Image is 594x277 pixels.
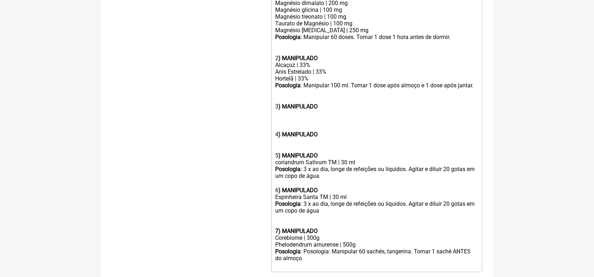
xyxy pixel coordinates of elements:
div: Anis Estrelado | 33% [275,68,478,75]
div: Phelodendrum amurense | 500g [275,241,478,248]
div: : Manipular 60 doses. Tomar 1 dose 1 hora antes de dormir. [275,34,478,40]
div: : Posologia: Manipular 60 sachês, tangerina. Tomar 1 sachê ANTES do almoço ㅤ [275,248,478,269]
div: Espinheira Santa TM | 30 ml [275,194,478,200]
div: Taurato de Magnésio | 100 mg [275,20,478,27]
strong: 7) MANIPULADO [275,228,318,234]
div: 4 [275,131,478,138]
div: : 3 x ao dia, longe de refeições ou líquidos. Agitar e diluir 20 gotas em um copo de água. ㅤ 6 [275,166,478,194]
strong: Posologia [275,200,301,207]
div: 5 [275,152,478,159]
div: Magnésio [MEDICAL_DATA] | 250 mg [275,27,478,34]
strong: ) MANIPULADO [278,55,318,62]
strong: ) MANIPULADO [278,187,318,194]
strong: Posologia [275,248,301,255]
div: : 3 x ao dia, longe de refeições ou líquidos. Agitar e diluir 20 gotas em um copo de água [275,200,478,214]
div: Magnésio treonato | 100 mg [275,13,478,20]
div: coriandrum Sativum TM | 30 ml [275,159,478,166]
strong: Posologia [275,82,301,89]
div: 3 [275,103,478,110]
div: ㅤ [275,40,478,48]
div: Magnésio glicina | 100 mg [275,6,478,13]
strong: Posologia [275,34,301,40]
div: : Manipular 100 ml. Tomar 1 dose após almoço e 1 dose após jantar. [275,82,478,89]
div: ㅤ [275,110,478,131]
div: Hortelã | 33% [275,75,478,82]
strong: ) MANIPULADO [278,103,318,110]
div: ㅤ [275,138,478,152]
div: Corebiome | 300g [275,234,478,241]
strong: ) MANIPULADO [278,131,318,138]
div: 2 Alcaçuz | 33% [275,48,478,68]
div: ㅤ [275,89,478,103]
strong: Posologia [275,166,301,172]
strong: ) MANIPULADO [278,152,318,159]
